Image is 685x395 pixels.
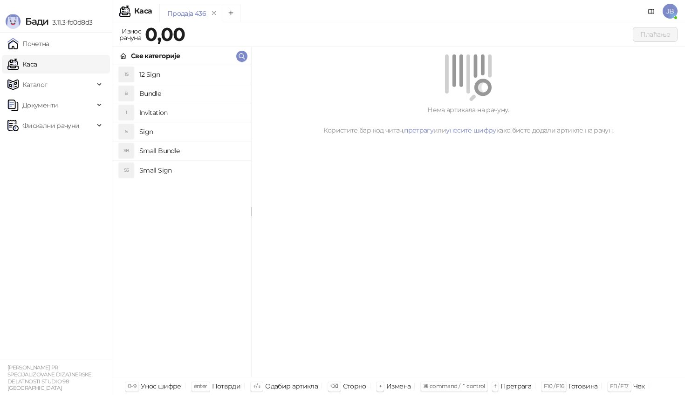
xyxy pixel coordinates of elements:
[7,364,92,391] small: [PERSON_NAME] PR SPECIJALIZOVANE DIZAJNERSKE DELATNOSTI STUDIO 98 [GEOGRAPHIC_DATA]
[117,25,143,44] div: Износ рачуна
[25,16,48,27] span: Бади
[128,382,136,389] span: 0-9
[22,116,79,135] span: Фискални рачуни
[386,380,411,392] div: Измена
[139,163,244,178] h4: Small Sign
[253,382,260,389] span: ↑/↓
[423,382,485,389] span: ⌘ command / ⌃ control
[22,96,58,114] span: Документи
[48,18,92,27] span: 3.11.3-fd0d8d3
[139,86,244,101] h4: Bundle
[112,65,251,377] div: grid
[610,382,628,389] span: F11 / F17
[494,382,496,389] span: f
[119,124,134,139] div: S
[208,9,220,17] button: remove
[119,86,134,101] div: B
[633,380,645,392] div: Чек
[222,4,240,22] button: Add tab
[119,163,134,178] div: SS
[569,380,597,392] div: Готовина
[22,75,48,94] span: Каталог
[379,382,382,389] span: +
[500,380,531,392] div: Претрага
[544,382,564,389] span: F10 / F16
[7,55,37,74] a: Каса
[663,4,678,19] span: JB
[633,27,678,42] button: Плаћање
[141,380,181,392] div: Унос шифре
[7,34,49,53] a: Почетна
[644,4,659,19] a: Документација
[134,7,152,15] div: Каса
[212,380,241,392] div: Потврди
[131,51,180,61] div: Све категорије
[446,126,496,134] a: унесите шифру
[167,8,206,19] div: Продаја 436
[139,143,244,158] h4: Small Bundle
[330,382,338,389] span: ⌫
[139,105,244,120] h4: Invitation
[404,126,433,134] a: претрагу
[139,124,244,139] h4: Sign
[119,105,134,120] div: I
[6,14,21,29] img: Logo
[119,67,134,82] div: 1S
[343,380,366,392] div: Сторно
[145,23,185,46] strong: 0,00
[194,382,207,389] span: enter
[263,105,674,135] div: Нема артикала на рачуну. Користите бар код читач, или како бисте додали артикле на рачун.
[139,67,244,82] h4: 12 Sign
[119,143,134,158] div: SB
[265,380,318,392] div: Одабир артикла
